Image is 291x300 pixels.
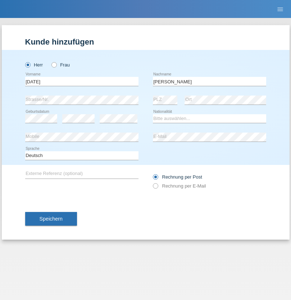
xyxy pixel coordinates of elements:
span: Speichern [40,216,63,222]
input: Rechnung per Post [153,174,158,183]
input: Rechnung per E-Mail [153,183,158,192]
input: Herr [25,62,30,67]
label: Herr [25,62,43,68]
label: Frau [51,62,70,68]
label: Rechnung per Post [153,174,202,180]
label: Rechnung per E-Mail [153,183,206,189]
button: Speichern [25,212,77,226]
h1: Kunde hinzufügen [25,37,266,46]
i: menu [277,6,284,13]
a: menu [273,7,287,11]
input: Frau [51,62,56,67]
